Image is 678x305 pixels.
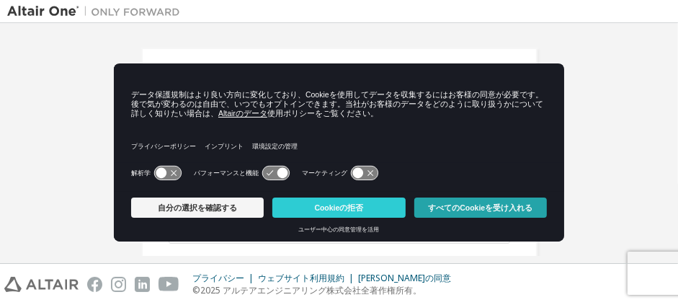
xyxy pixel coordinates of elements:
[159,277,179,292] img: youtube.svg
[7,4,187,19] img: アルタイルワン
[87,277,102,292] img: facebook.svg
[4,277,79,292] img: altair_logo.svg
[258,273,358,284] div: ウェブサイト利用規約
[200,284,421,296] font: 2025 アルテアエンジニアリング株式会社全著作権所有。
[111,277,126,292] img: instagram.svg
[192,284,460,296] p: ©
[135,277,150,292] img: linkedin.svg
[358,273,460,284] div: [PERSON_NAME]の同意
[192,273,258,284] div: プライバシー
